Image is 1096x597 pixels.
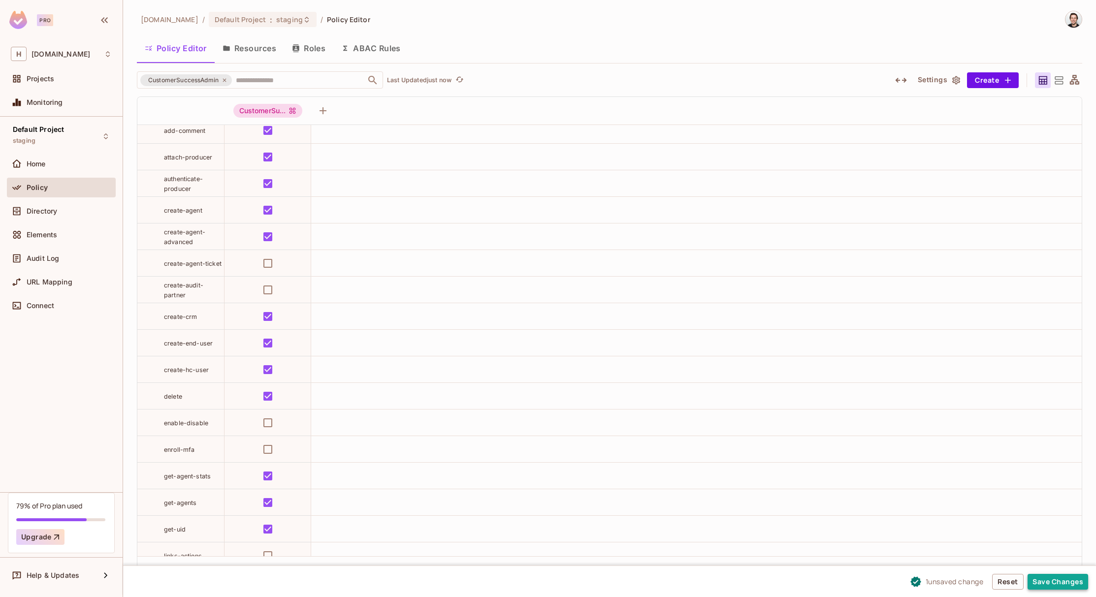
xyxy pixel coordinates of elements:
[13,126,64,133] span: Default Project
[164,393,182,400] span: delete
[27,184,48,191] span: Policy
[321,15,323,24] li: /
[233,104,303,118] span: CustomerSuccessAdmin
[164,526,186,533] span: get-uid
[137,36,215,61] button: Policy Editor
[202,15,205,24] li: /
[992,574,1024,590] button: Reset
[164,127,206,134] span: add-comment
[27,231,57,239] span: Elements
[27,160,46,168] span: Home
[164,313,197,320] span: create-crm
[967,72,1019,88] button: Create
[164,419,208,427] span: enable-disable
[16,501,82,510] div: 79% of Pro plan used
[27,278,72,286] span: URL Mapping
[141,15,198,24] span: the active workspace
[11,47,27,61] span: H
[164,499,197,506] span: get-agents
[453,74,465,86] button: refresh
[32,50,90,58] span: Workspace: honeycombinsurance.com
[164,175,203,192] span: authenticate-producer
[27,75,54,83] span: Projects
[27,254,59,262] span: Audit Log
[333,36,409,61] button: ABAC Rules
[327,15,370,24] span: Policy Editor
[914,72,963,88] button: Settings
[366,73,380,87] button: Open
[16,529,64,545] button: Upgrade
[164,260,222,267] span: create-agent-ticket
[1065,11,1082,28] img: Daniel Wilborn
[140,74,232,86] div: CustomerSuccessAdmin
[164,340,213,347] span: create-end-user
[164,552,202,560] span: links-actions
[27,302,54,310] span: Connect
[215,36,284,61] button: Resources
[27,98,63,106] span: Monitoring
[164,207,202,214] span: create-agent
[13,137,35,145] span: staging
[164,366,209,374] span: create-hc-user
[37,14,53,26] div: Pro
[164,282,203,299] span: create-audit-partner
[284,36,333,61] button: Roles
[27,207,57,215] span: Directory
[269,16,273,24] span: :
[1028,574,1088,590] button: Save Changes
[164,446,195,453] span: enroll-mfa
[142,75,225,85] span: CustomerSuccessAdmin
[9,11,27,29] img: SReyMgAAAABJRU5ErkJggg==
[926,576,984,587] span: 1 unsaved change
[233,104,303,118] div: CustomerSu...
[455,75,464,85] span: refresh
[164,228,205,246] span: create-agent-advanced
[215,15,266,24] span: Default Project
[451,74,465,86] span: Refresh is not available in edit mode.
[387,76,451,84] p: Last Updated just now
[164,472,211,480] span: get-agent-stats
[27,571,79,579] span: Help & Updates
[164,154,212,161] span: attach-producer
[276,15,303,24] span: staging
